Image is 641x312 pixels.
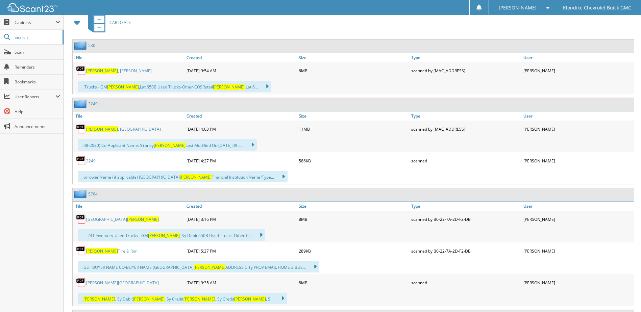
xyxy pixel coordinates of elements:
div: 11MB [297,122,409,136]
div: [DATE] 3:16 PM [185,212,297,226]
div: [PERSON_NAME] [522,64,634,77]
span: Bookmarks [15,79,60,85]
a: File [73,53,185,62]
div: [DATE] 5:37 PM [185,244,297,258]
span: Cabinets [15,20,55,25]
span: [PERSON_NAME] [183,296,215,302]
span: [PERSON_NAME] [86,248,118,254]
img: PDF.png [76,124,86,134]
span: Scan [15,49,60,55]
div: 8MB [297,212,409,226]
a: User [522,111,634,121]
img: PDF.png [76,156,86,166]
a: 5764 [88,191,98,197]
img: PDF.png [76,246,86,256]
div: scanned by B0-22-7A-2D-F2-DB [410,244,522,258]
img: scan123-logo-white.svg [7,3,57,12]
span: [PERSON_NAME] [194,264,225,270]
div: [DATE] 4:03 PM [185,122,297,136]
div: [PERSON_NAME] [522,154,634,167]
div: [DATE] 4:27 PM [185,154,297,167]
div: ...08-2080) Co-Applicant Name: S¥aney Last Modified On:[DATE] 09 ..... [78,139,257,151]
span: [PERSON_NAME] [499,6,537,10]
a: [PERSON_NAME]Tire & Rim [86,248,138,254]
a: 3249 [86,158,96,164]
div: scanned by [MAC_ADDRESS] [410,64,522,77]
div: [DATE] 9:35 AM [185,276,297,289]
div: scanned by [MAC_ADDRESS] [410,122,522,136]
img: PDF.png [76,214,86,224]
div: [PERSON_NAME] [522,244,634,258]
a: Created [185,202,297,211]
span: [PERSON_NAME] [83,296,115,302]
a: 3249 [88,101,98,107]
span: [PERSON_NAME] [154,142,186,148]
span: Search [15,34,59,40]
img: PDF.png [76,278,86,288]
div: 6MB [297,64,409,77]
span: [PERSON_NAME] [180,174,212,180]
span: Help [15,109,60,114]
img: PDF.png [76,66,86,76]
a: User [522,202,634,211]
div: scanned [410,154,522,167]
span: Announcements [15,124,60,129]
div: ...orrower Name {if applicable) [GEOGRAPHIC_DATA] Financial Institution Name ‘Type... [78,171,288,182]
img: folder2.png [74,190,88,198]
div: [PERSON_NAME] [522,276,634,289]
span: [PERSON_NAME] [148,233,180,238]
div: scanned by B0-22-7A-2D-F2-DB [410,212,522,226]
div: 8MB [297,276,409,289]
a: Type [410,53,522,62]
img: folder2.png [74,100,88,108]
div: 289KB [297,244,409,258]
img: folder2.png [74,41,88,50]
span: [PERSON_NAME] [213,84,245,90]
a: [GEOGRAPHIC_DATA][PERSON_NAME] [86,216,159,222]
a: Size [297,202,409,211]
iframe: Chat Widget [607,280,641,312]
span: [PERSON_NAME] [234,296,266,302]
span: [PERSON_NAME] [127,216,159,222]
a: [PERSON_NAME][GEOGRAPHIC_DATA] [86,280,159,286]
div: ... Trucks - GM ,Lat 650B Used Trucks-Other-COSRetail ,Lat 6... [78,81,271,92]
div: ... , Sy Debit , Sy Credit , Sy Credit , S... [78,293,287,304]
div: [PERSON_NAME] [522,122,634,136]
span: [PERSON_NAME] [86,126,118,132]
div: [DATE] 9:54 AM [185,64,297,77]
a: [PERSON_NAME], [GEOGRAPHIC_DATA] [86,126,161,132]
a: Created [185,53,297,62]
div: scanned [410,276,522,289]
div: 586KB [297,154,409,167]
a: [PERSON_NAME], [PERSON_NAME] [86,68,152,74]
a: Created [185,111,297,121]
a: Type [410,111,522,121]
div: [PERSON_NAME] [522,212,634,226]
span: Klondike Chevrolet Buick GMC [563,6,631,10]
span: CAR DEALS [109,20,131,25]
span: User Reports [15,94,55,100]
a: Size [297,111,409,121]
a: File [73,202,185,211]
a: Size [297,53,409,62]
a: User [522,53,634,62]
span: [PERSON_NAME] [107,84,139,90]
div: ...GST BUYER NAME CO-BUYER NAME [GEOGRAPHIC_DATA] ADDRESS CITy PROV EMAIL HOME # BUS... [78,261,319,272]
span: [PERSON_NAME] [86,68,118,74]
div: ...... 241 Inventory-Used Trucks - GM , Sy Debit 650B Used Trucks-Other-C... [78,229,265,241]
a: 530 [88,43,95,48]
a: Type [410,202,522,211]
a: CAR DEALS [84,9,131,36]
a: File [73,111,185,121]
span: Reminders [15,64,60,70]
span: [PERSON_NAME] [133,296,165,302]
